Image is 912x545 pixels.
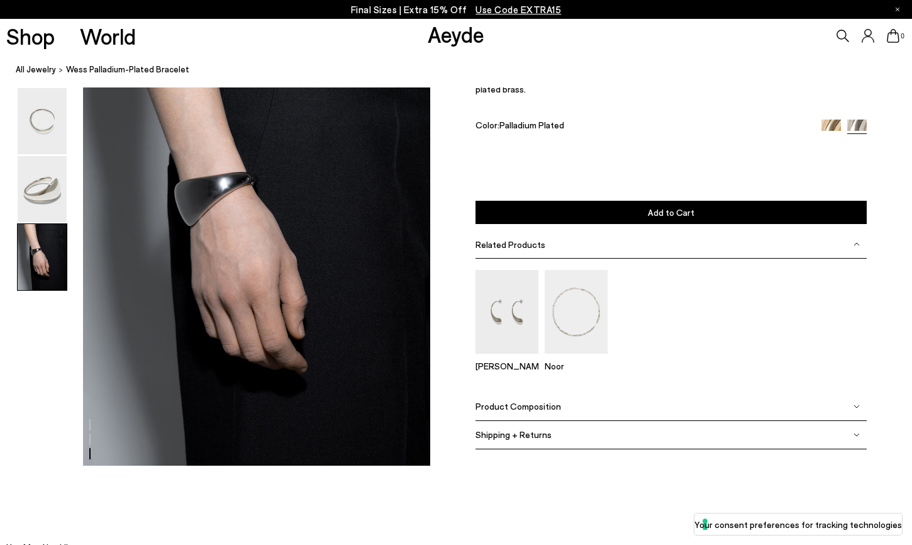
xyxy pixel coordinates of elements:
[887,29,899,43] a: 0
[545,270,608,354] img: Noor Palladium-Plated Necklace
[18,88,67,154] img: Wess Palladium-Plated Bracelet - Image 1
[80,25,136,47] a: World
[545,361,608,371] p: Noor
[475,270,538,354] img: Ravi Palladium-Plated Earrings
[66,63,189,76] span: Wess Palladium-Plated Bracelet
[854,241,860,247] img: svg%3E
[475,4,561,15] span: Navigate to /collections/ss25-final-sizes
[854,432,860,438] img: svg%3E
[694,514,902,535] button: Your consent preferences for tracking technologies
[545,345,608,371] a: Noor Palladium-Plated Necklace Noor
[18,156,67,222] img: Wess Palladium-Plated Bracelet - Image 2
[899,33,906,40] span: 0
[16,63,56,76] a: All Jewelry
[18,224,67,290] img: Wess Palladium-Plated Bracelet - Image 3
[475,201,866,224] button: Add to Cart
[6,25,55,47] a: Shop
[16,53,912,87] nav: breadcrumb
[475,120,808,134] div: Color:
[475,361,538,371] p: [PERSON_NAME]
[648,207,694,218] span: Add to Cart
[499,120,564,130] span: Palladium Plated
[475,239,545,250] span: Related Products
[475,402,561,412] span: Product Composition
[428,21,484,47] a: Aeyde
[351,2,562,18] p: Final Sizes | Extra 15% Off
[694,518,902,531] label: Your consent preferences for tracking technologies
[475,430,552,441] span: Shipping + Returns
[854,403,860,410] img: svg%3E
[475,345,538,371] a: Ravi Palladium-Plated Earrings [PERSON_NAME]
